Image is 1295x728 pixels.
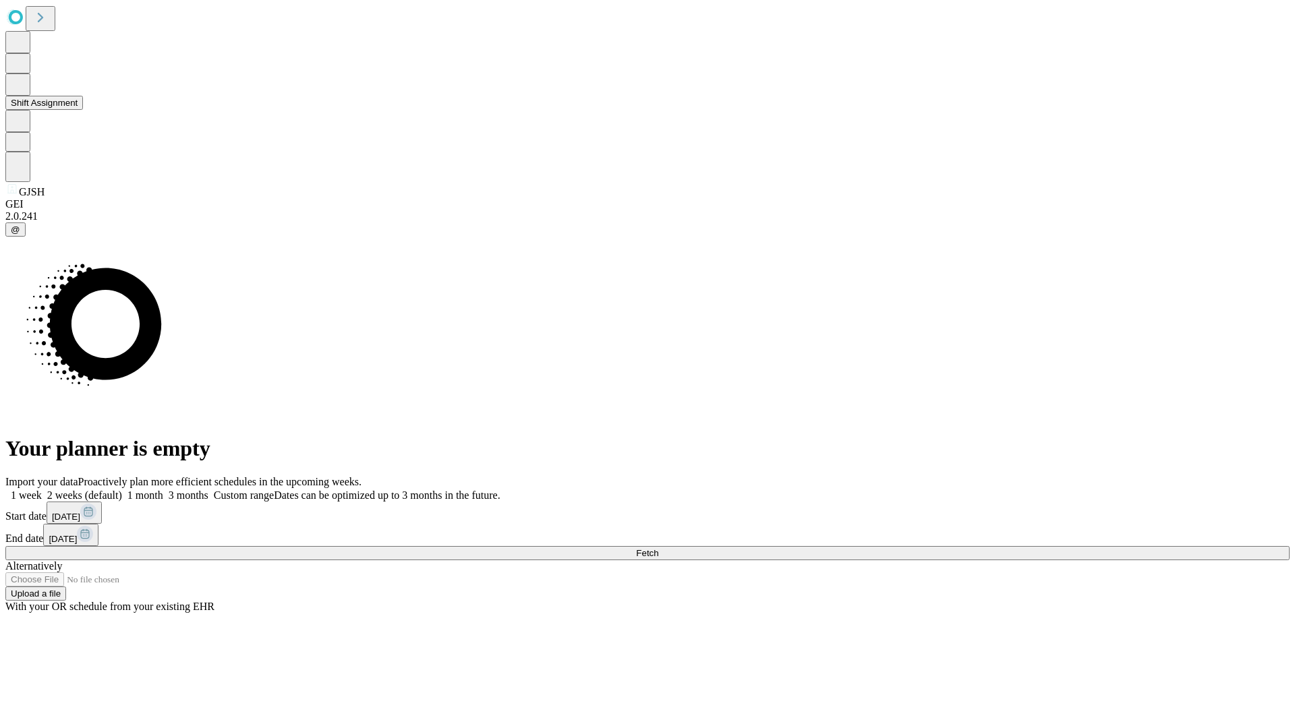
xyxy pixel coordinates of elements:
[274,489,500,501] span: Dates can be optimized up to 3 months in the future.
[5,222,26,237] button: @
[52,512,80,522] span: [DATE]
[5,198,1290,210] div: GEI
[5,586,66,601] button: Upload a file
[5,502,1290,524] div: Start date
[49,534,77,544] span: [DATE]
[11,489,42,501] span: 1 week
[636,548,658,558] span: Fetch
[47,502,102,524] button: [DATE]
[5,96,83,110] button: Shift Assignment
[169,489,208,501] span: 3 months
[5,476,78,487] span: Import your data
[5,560,62,572] span: Alternatively
[11,224,20,235] span: @
[5,601,214,612] span: With your OR schedule from your existing EHR
[5,210,1290,222] div: 2.0.241
[5,436,1290,461] h1: Your planner is empty
[127,489,163,501] span: 1 month
[78,476,362,487] span: Proactively plan more efficient schedules in the upcoming weeks.
[5,524,1290,546] div: End date
[19,186,45,198] span: GJSH
[5,546,1290,560] button: Fetch
[47,489,122,501] span: 2 weeks (default)
[214,489,274,501] span: Custom range
[43,524,98,546] button: [DATE]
